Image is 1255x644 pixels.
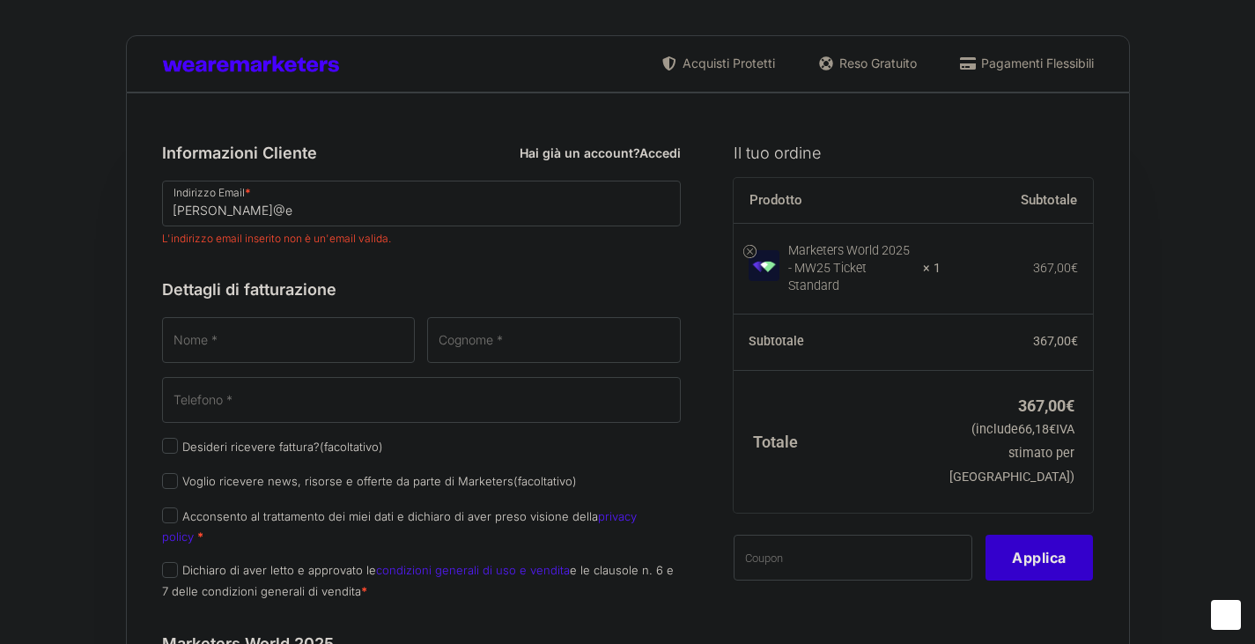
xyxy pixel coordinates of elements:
[162,473,178,489] input: Voglio ricevere news, risorse e offerte da parte di Marketers(facoltativo)
[1071,261,1078,275] span: €
[162,440,383,454] label: Desideri ricevere fattura?
[835,54,917,72] span: Reso Gratuito
[320,440,383,454] span: (facoltativo)
[162,181,682,226] input: Indirizzo Email *
[977,54,1094,72] span: Pagamenti Flessibili
[1211,600,1241,630] button: Le tue preferenze relative al consenso per le tecnologie di tracciamento
[734,370,941,512] th: Totale
[376,563,570,577] a: condizioni generali di uso e vendita
[427,317,681,363] input: Cognome *
[162,377,682,423] input: Telefono *
[162,507,178,523] input: Acconsento al trattamento dei miei dati e dichiaro di aver preso visione dellaprivacy policy
[923,260,941,278] strong: × 1
[520,144,681,162] div: Hai già un account?
[788,242,912,295] div: Marketers World 2025 - MW25 Ticket Standard
[162,474,577,488] label: Voglio ricevere news, risorse e offerte da parte di Marketers
[162,562,178,578] input: Dichiaro di aver letto e approvato lecondizioni generali di uso e venditae le clausole n. 6 e 7 d...
[734,315,941,371] th: Subtotale
[734,141,1093,165] h3: Il tuo ordine
[1066,396,1074,415] span: €
[1049,422,1056,437] span: €
[749,250,779,281] img: Marketers World 2025 - MW25 Ticket Standard
[734,535,972,581] input: Coupon
[513,474,577,488] span: (facoltativo)
[162,231,682,247] span: L'indirizzo email inserito non è un'email valida.
[986,535,1093,581] button: Applica
[162,141,682,165] h3: Informazioni Cliente
[162,509,637,544] label: Acconsento al trattamento dei miei dati e dichiaro di aver preso visione della
[162,438,178,454] input: Desideri ricevere fattura?(facoltativo)
[639,145,681,160] a: Accedi
[1018,422,1056,437] span: 66,18
[1033,261,1078,275] bdi: 367,00
[941,178,1094,224] th: Subtotale
[678,54,775,72] span: Acquisti Protetti
[162,278,682,301] h3: Dettagli di fatturazione
[162,317,416,363] input: Nome *
[949,422,1074,485] small: (include IVA stimato per [GEOGRAPHIC_DATA])
[1033,334,1078,348] bdi: 367,00
[162,563,674,597] label: Dichiaro di aver letto e approvato le e le clausole n. 6 e 7 delle condizioni generali di vendita
[1018,396,1074,415] bdi: 367,00
[734,178,941,224] th: Prodotto
[162,509,637,544] a: privacy policy
[1071,334,1078,348] span: €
